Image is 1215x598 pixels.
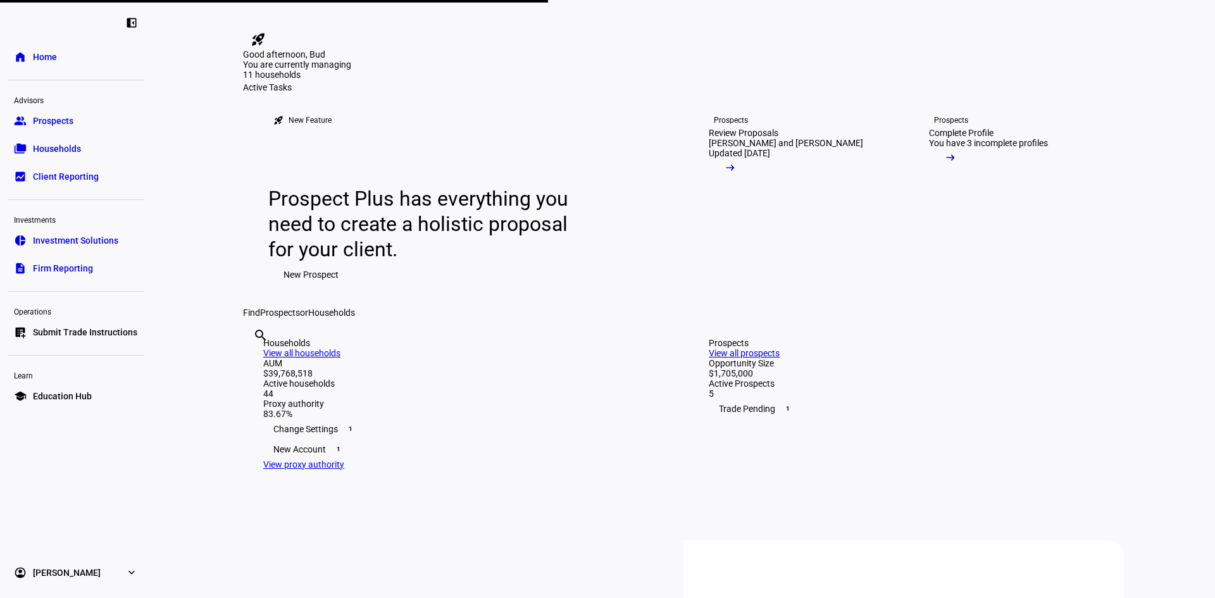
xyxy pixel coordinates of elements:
eth-mat-symbol: list_alt_add [14,326,27,339]
a: View all prospects [709,348,780,358]
eth-mat-symbol: expand_more [125,566,138,579]
div: 83.67% [263,409,658,419]
div: Prospects [934,115,968,125]
eth-mat-symbol: folder_copy [14,142,27,155]
span: 1 [346,424,356,434]
span: Households [308,308,355,318]
span: Client Reporting [33,170,99,183]
span: Submit Trade Instructions [33,326,137,339]
input: Enter name of prospect or household [253,345,256,360]
span: Home [33,51,57,63]
div: Good afternoon, Bud [243,49,1124,59]
mat-icon: rocket_launch [251,32,266,47]
span: Investment Solutions [33,234,118,247]
eth-mat-symbol: home [14,51,27,63]
span: [PERSON_NAME] [33,566,101,579]
div: Active Prospects [709,378,1104,389]
span: Education Hub [33,390,92,402]
div: 44 [263,389,658,399]
div: Active households [263,378,658,389]
div: AUM [263,358,658,368]
eth-mat-symbol: bid_landscape [14,170,27,183]
div: Complete Profile [929,128,994,138]
div: Prospect Plus has everything you need to create a holistic proposal for your client. [268,186,580,262]
div: 5 [709,389,1104,399]
div: Investments [8,210,144,228]
a: folder_copyHouseholds [8,136,144,161]
a: View proxy authority [263,459,344,470]
div: Proxy authority [263,399,658,409]
a: ProspectsComplete ProfileYou have 3 incomplete profiles [909,92,1119,308]
span: Firm Reporting [33,262,93,275]
span: Prospects [33,115,73,127]
a: homeHome [8,44,144,70]
eth-mat-symbol: description [14,262,27,275]
div: Trade Pending [709,399,1104,419]
button: New Prospect [268,262,354,287]
span: Prospects [260,308,300,318]
div: Households [263,338,658,348]
div: New Account [263,439,658,459]
div: Review Proposals [709,128,778,138]
div: Advisors [8,90,144,108]
div: Change Settings [263,419,658,439]
div: You have 3 incomplete profiles [929,138,1048,148]
a: groupProspects [8,108,144,134]
a: bid_landscapeClient Reporting [8,164,144,189]
div: $39,768,518 [263,368,658,378]
div: Active Tasks [243,82,1124,92]
eth-mat-symbol: school [14,390,27,402]
mat-icon: search [253,328,268,343]
div: $1,705,000 [709,368,1104,378]
div: Opportunity Size [709,358,1104,368]
div: Updated [DATE] [709,148,770,158]
span: 1 [333,444,344,454]
eth-mat-symbol: group [14,115,27,127]
mat-icon: arrow_right_alt [944,151,957,164]
a: ProspectsReview Proposals[PERSON_NAME] and [PERSON_NAME]Updated [DATE] [688,92,899,308]
span: You are currently managing [243,59,351,70]
a: View all households [263,348,340,358]
div: Operations [8,302,144,320]
span: Households [33,142,81,155]
div: Prospects [709,338,1104,348]
a: descriptionFirm Reporting [8,256,144,281]
div: Learn [8,366,144,383]
div: New Feature [289,115,332,125]
div: 11 households [243,70,370,82]
span: 1 [783,404,793,414]
a: pie_chartInvestment Solutions [8,228,144,253]
eth-mat-symbol: account_circle [14,566,27,579]
div: [PERSON_NAME] and [PERSON_NAME] [709,138,863,148]
div: Find or [243,308,1124,318]
mat-icon: rocket_launch [273,115,283,125]
eth-mat-symbol: pie_chart [14,234,27,247]
mat-icon: arrow_right_alt [724,161,737,174]
div: Prospects [714,115,748,125]
span: New Prospect [283,262,339,287]
eth-mat-symbol: left_panel_close [125,16,138,29]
